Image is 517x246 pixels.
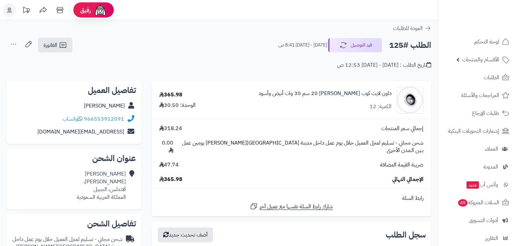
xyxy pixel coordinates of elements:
[63,115,82,123] a: واتساب
[483,162,498,172] span: المدونة
[457,198,499,207] span: السلات المتروكة
[461,91,499,100] span: المراجعات والأسئلة
[77,170,126,201] div: [PERSON_NAME] [PERSON_NAME]، الاندلس، الجبيل المملكة العربية السعودية
[250,202,333,211] a: شارك رابط السلة نفسها مع عميل آخر
[442,177,513,193] a: وآتس آبجديد
[474,37,499,47] span: لوحة التحكم
[389,38,431,52] h2: الطلب #125
[469,216,498,225] span: أدوات التسويق
[12,220,136,228] h2: تفاصيل الشحن
[380,161,423,169] span: ضريبة القيمة المضافة
[159,139,173,155] span: 0.00
[393,24,431,32] a: العودة للطلبات
[94,3,107,17] img: ai-face.png
[458,199,468,207] span: 49
[392,176,423,183] span: الإجمالي النهائي
[442,34,513,50] a: لوحة التحكم
[381,125,423,132] span: إجمالي سعر المنتجات
[159,161,179,169] span: 47.74
[43,41,57,49] span: الفاتورة
[448,126,499,136] span: إشعارات التحويلات البنكية
[471,19,511,33] img: logo-2.png
[397,87,423,114] img: 1739280907-p20-90x90.jpg
[485,234,498,243] span: التقارير
[159,125,182,132] span: 318.24
[485,144,498,154] span: العملاء
[442,123,513,139] a: إشعارات التحويلات البنكية
[484,73,499,82] span: الطلبات
[442,141,513,157] a: العملاء
[337,61,431,69] div: تاريخ الطلب : [DATE] - [DATE] 12:53 ص
[180,139,423,155] span: شحن مجاني - تسليم لمنزل العميل خلال يوم عمل داخل مدينة [GEOGRAPHIC_DATA][PERSON_NAME] يومين عمل ب...
[18,3,35,19] a: تحديثات المنصة
[159,91,182,99] div: 365.98
[442,69,513,86] a: الطلبات
[278,42,327,49] small: [DATE] - [DATE] 8:41 ص
[442,194,513,211] a: السلات المتروكة49
[462,55,499,64] span: الأقسام والمنتجات
[159,101,196,109] div: الوحدة: 30.50
[84,102,125,110] a: [PERSON_NAME]
[442,159,513,175] a: المدونة
[154,194,428,202] div: رابط السلة
[442,87,513,103] a: المراجعات والأسئلة
[38,38,72,53] a: الفاتورة
[467,181,479,189] span: جديد
[159,176,182,183] span: 365.98
[12,154,136,162] h2: عنوان الشحن
[442,105,513,121] a: طلبات الإرجاع
[84,115,124,123] a: 966553912091
[472,109,499,118] span: طلبات الإرجاع
[393,24,423,32] span: العودة للطلبات
[466,180,498,189] span: وآتس آب
[12,86,136,94] h2: تفاصيل العميل
[442,212,513,228] a: أدوات التسويق
[258,90,391,97] a: داون لايت كوب [PERSON_NAME] 20 سم 30 وات أبيض وأسود
[80,6,91,14] span: رفيق
[328,38,382,52] button: قيد التوصيل
[370,103,391,111] div: الكمية: 12
[37,128,124,136] a: [EMAIL_ADDRESS][DOMAIN_NAME]
[386,231,426,239] h3: سجل الطلب
[260,203,333,211] span: شارك رابط السلة نفسها مع عميل آخر
[158,227,213,242] button: أضف تحديث جديد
